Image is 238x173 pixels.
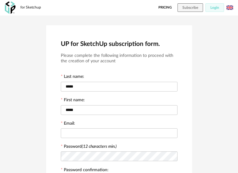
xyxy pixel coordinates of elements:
[61,40,178,48] h2: UP for SketchUp subscription form.
[61,121,75,127] label: Email:
[210,6,219,9] span: Login
[5,2,16,14] img: OXP
[82,144,117,149] i: (12 characters min.)
[61,98,85,103] label: First name:
[20,5,41,10] div: for Sketchup
[205,3,224,12] button: Login
[61,74,84,80] label: Last name:
[178,3,203,12] button: Subscribe
[158,3,172,12] a: Pricing
[61,53,178,64] h3: Please complete the following information to proceed with the creation of your account
[64,144,117,149] label: Password
[226,4,233,11] img: us
[182,6,198,9] span: Subscribe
